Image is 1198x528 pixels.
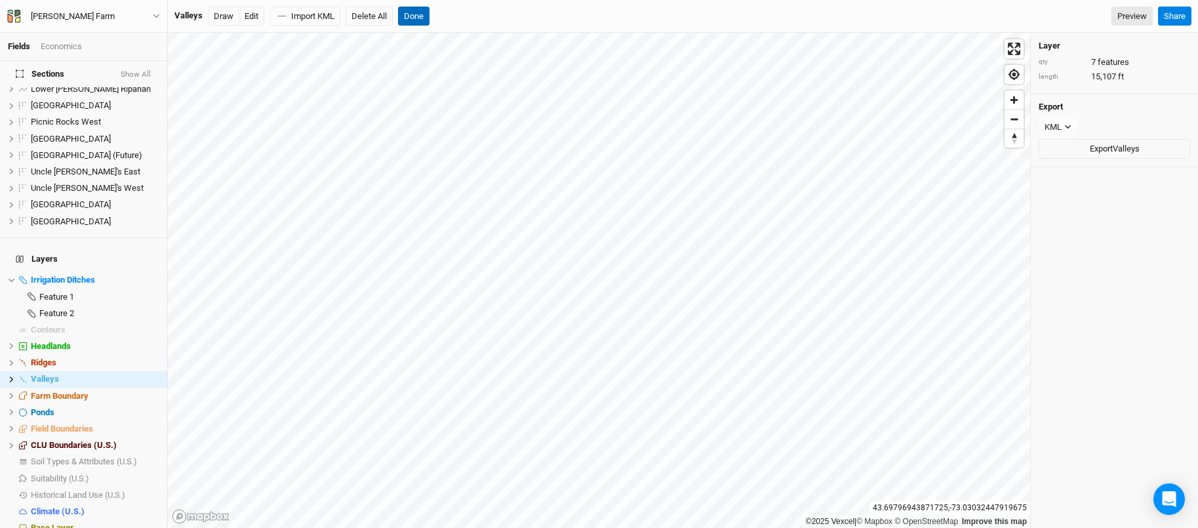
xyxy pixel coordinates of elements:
span: Reset bearing to north [1005,129,1024,148]
span: Farm Boundary [31,391,89,401]
div: Uncle Dan's East [31,167,159,177]
button: ExportValleys [1039,139,1190,159]
div: Uncle Dan's West [31,183,159,193]
button: Show All [120,70,151,79]
button: Import KML [270,7,340,26]
button: Draw [208,7,239,26]
div: Open Intercom Messenger [1153,483,1185,515]
span: Feature 2 [39,308,74,318]
a: Mapbox logo [172,509,230,524]
div: Picnic Rocks West [31,117,159,127]
a: OpenStreetMap [894,517,958,526]
div: Feature 1 [39,292,159,302]
div: Feature 2 [39,308,159,319]
a: Preview [1111,7,1153,26]
span: [GEOGRAPHIC_DATA] [31,134,111,144]
div: Valleys [31,374,159,384]
div: Cadwell Farm [31,10,115,23]
span: Picnic Rocks West [31,117,101,127]
div: Farm Boundary [31,391,159,401]
button: [PERSON_NAME] Farm [7,9,161,24]
a: Improve this map [962,517,1027,526]
button: Done [398,7,429,26]
span: [GEOGRAPHIC_DATA] [31,216,111,226]
div: [PERSON_NAME] Farm [31,10,115,23]
span: Contours [31,325,66,335]
div: Irrigation Ditches [31,275,159,285]
a: ©2025 Vexcel [806,517,854,526]
button: Reset bearing to north [1005,129,1024,148]
h4: Layers [8,246,159,272]
div: South West Field [31,134,159,144]
span: Uncle [PERSON_NAME]'s West [31,183,144,193]
a: Mapbox [856,517,892,526]
button: Zoom in [1005,91,1024,110]
div: CLU Boundaries (U.S.) [31,440,159,451]
span: Valleys [31,374,59,384]
span: Lower [PERSON_NAME] Riparian [31,84,151,94]
span: Sections [16,69,64,79]
div: qty [1039,57,1085,67]
span: Ponds [31,407,54,417]
div: KML [1045,121,1062,134]
div: Contours [31,325,159,335]
div: Upper South Pasture [31,199,159,210]
div: South West Field (Future) [31,150,159,161]
canvas: Map [168,33,1030,528]
div: Lower Bogue Riparian [31,84,159,94]
button: Share [1158,7,1191,26]
span: [GEOGRAPHIC_DATA] (Future) [31,150,142,160]
span: CLU Boundaries (U.S.) [31,440,117,450]
div: Historical Land Use (U.S.) [31,490,159,500]
span: Feature 1 [39,292,74,302]
div: Suitability (U.S.) [31,474,159,484]
span: Soil Types & Attributes (U.S.) [31,457,137,466]
div: 7 [1039,56,1190,68]
div: Ponds [31,407,159,418]
a: Fields [8,41,30,51]
span: Zoom out [1005,110,1024,129]
div: | [806,515,1027,528]
button: Edit [239,7,264,26]
span: ft [1118,71,1124,83]
span: features [1098,56,1129,68]
div: Field Boundaries [31,424,159,434]
div: Economics [41,41,82,52]
button: KML [1039,117,1077,137]
div: 15,107 [1039,71,1190,83]
span: [GEOGRAPHIC_DATA] [31,199,111,209]
div: Soil Types & Attributes (U.S.) [31,457,159,467]
button: Zoom out [1005,110,1024,129]
button: Find my location [1005,65,1024,84]
span: Uncle [PERSON_NAME]'s East [31,167,140,176]
div: length [1039,72,1085,82]
h4: Layer [1039,41,1190,51]
div: West Field [31,216,159,227]
span: Irrigation Ditches [31,275,95,285]
h4: Export [1039,102,1190,112]
div: Headlands [31,341,159,352]
span: Suitability (U.S.) [31,474,89,483]
div: Climate (U.S.) [31,506,159,517]
span: Ridges [31,357,56,367]
div: Valleys [174,10,203,22]
div: Ridges [31,357,159,368]
div: Picnic Rocks East [31,100,159,111]
button: Delete All [346,7,393,26]
button: Enter fullscreen [1005,39,1024,58]
div: 43.69796943871725 , -73.03032447919675 [869,501,1030,515]
span: Climate (U.S.) [31,506,85,516]
span: Field Boundaries [31,424,93,434]
span: Historical Land Use (U.S.) [31,490,125,500]
span: Headlands [31,341,71,351]
span: [GEOGRAPHIC_DATA] [31,100,111,110]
